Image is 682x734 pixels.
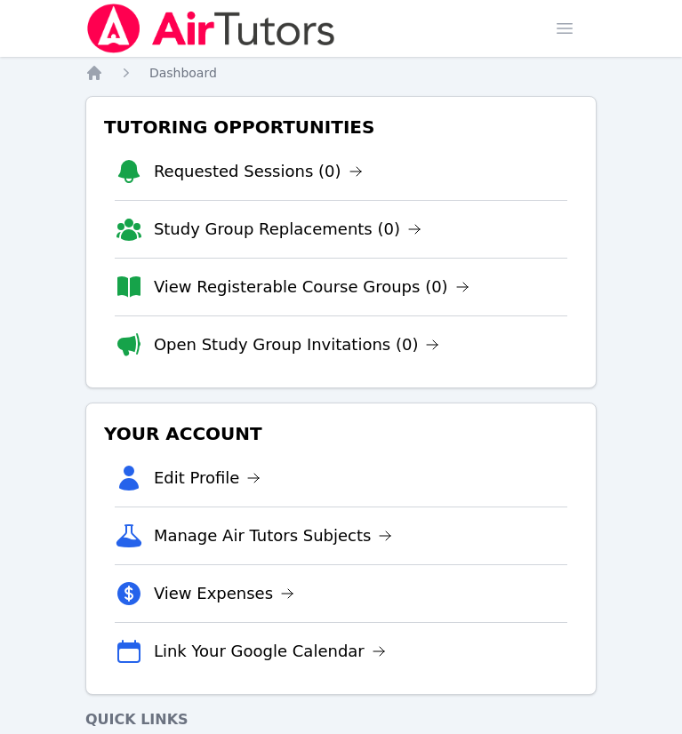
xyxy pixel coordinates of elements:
a: Manage Air Tutors Subjects [154,523,393,548]
a: View Registerable Course Groups (0) [154,275,469,299]
a: Open Study Group Invitations (0) [154,332,440,357]
a: Link Your Google Calendar [154,639,386,664]
h3: Your Account [100,418,582,450]
nav: Breadcrumb [85,64,597,82]
a: View Expenses [154,581,294,606]
img: Air Tutors [85,4,337,53]
span: Dashboard [149,66,217,80]
a: Study Group Replacements (0) [154,217,421,242]
a: Requested Sessions (0) [154,159,363,184]
h3: Tutoring Opportunities [100,111,582,143]
h4: Quick Links [85,709,597,730]
a: Edit Profile [154,466,261,491]
a: Dashboard [149,64,217,82]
